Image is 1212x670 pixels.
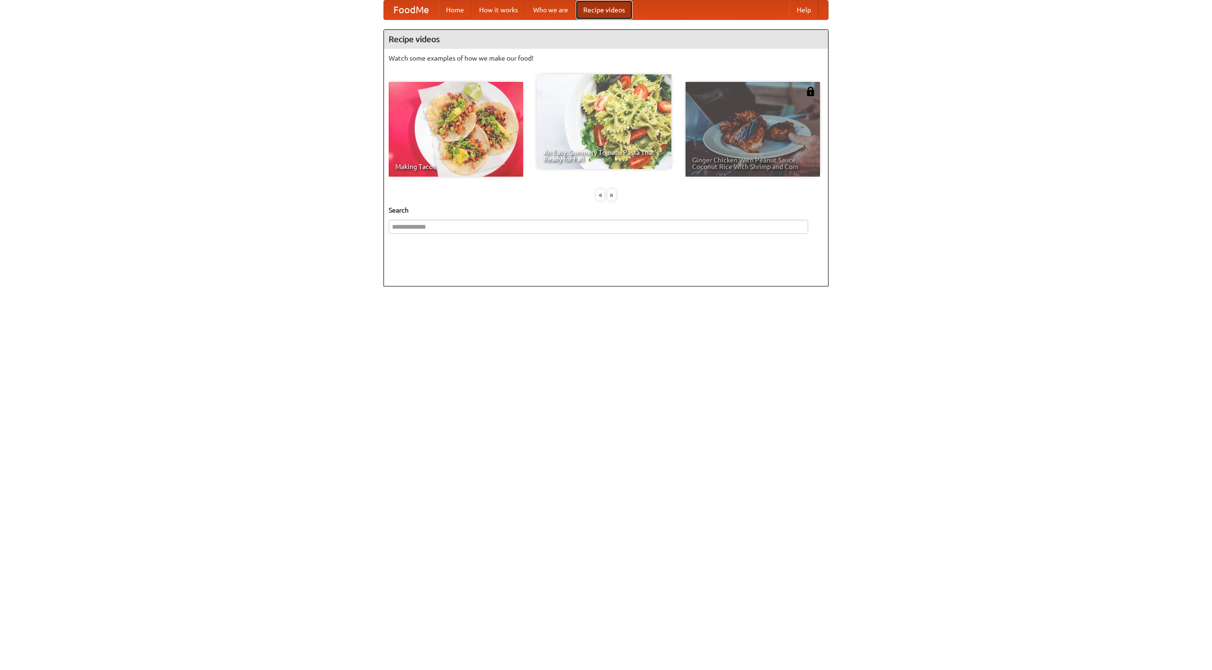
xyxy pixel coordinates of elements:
h5: Search [389,205,823,215]
p: Watch some examples of how we make our food! [389,54,823,63]
div: « [596,189,605,201]
div: » [607,189,616,201]
a: FoodMe [384,0,438,19]
a: An Easy, Summery Tomato Pasta That's Ready for Fall [537,74,671,169]
span: Making Tacos [395,163,517,170]
a: Help [789,0,819,19]
a: Making Tacos [389,82,523,177]
h4: Recipe videos [384,30,828,49]
img: 483408.png [806,87,815,96]
span: An Easy, Summery Tomato Pasta That's Ready for Fall [544,149,665,162]
a: Home [438,0,472,19]
a: Recipe videos [576,0,633,19]
a: How it works [472,0,526,19]
a: Who we are [526,0,576,19]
